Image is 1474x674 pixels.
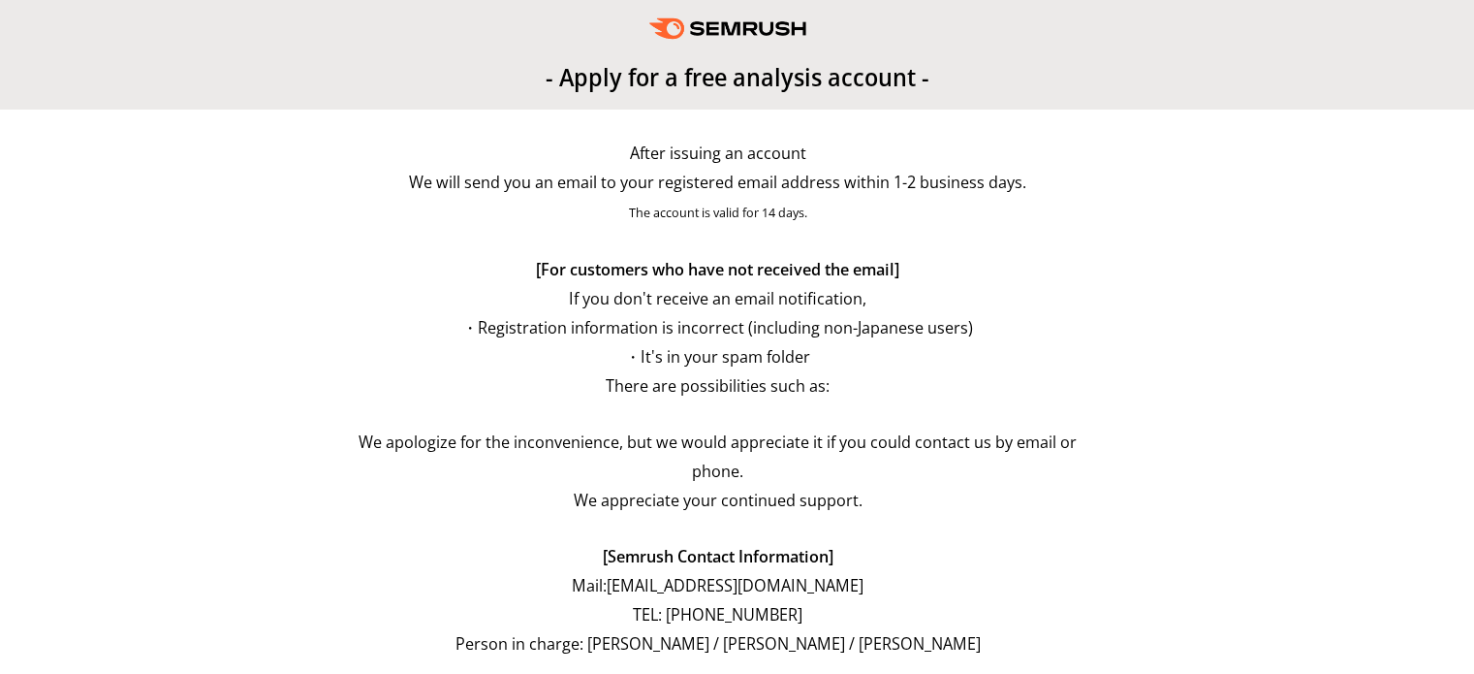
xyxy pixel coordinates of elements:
font: TEL: [PHONE_NUMBER] [633,604,802,626]
font: [For customers who have not received the email] [536,259,899,280]
font: We appreciate your continued support. [574,490,862,511]
font: The account is valid for 14 days. [629,205,807,221]
font: If you don't receive an email notification, [569,288,866,309]
font: We apologize for the inconvenience, but we would appreciate it if you could contact us by email o... [359,432,1077,482]
font: ・It's in your spam folder [625,346,810,368]
font: [Semrush Contact Information] [603,546,833,567]
font: After issuing an account [630,143,806,164]
font: Person in charge: [PERSON_NAME] / [PERSON_NAME] / [PERSON_NAME] [455,633,981,655]
font: [EMAIL_ADDRESS][DOMAIN_NAME] [607,575,863,596]
font: - Apply for a free analysis account - [546,62,929,93]
font: Mail: [572,575,607,596]
font: ・Registration information is incorrect (including non-Japanese users) [462,317,973,338]
font: We will send you an email to your registered email address within 1-2 business days. [409,172,1026,193]
font: There are possibilities such as: [606,375,830,397]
